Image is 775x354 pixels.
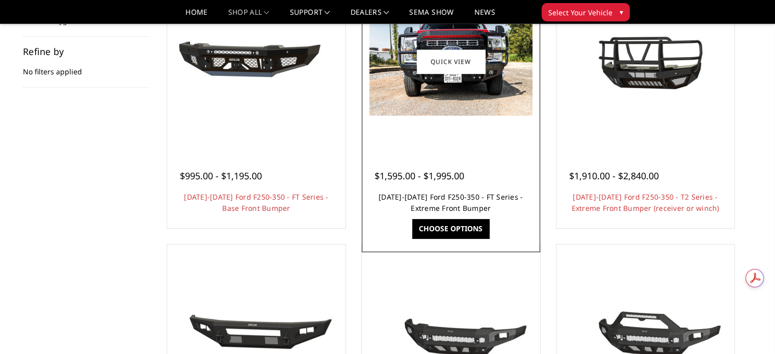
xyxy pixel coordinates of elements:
a: shop all [228,9,270,23]
span: $1,595.00 - $1,995.00 [375,170,464,182]
img: 2023-2025 Ford F250-350 - FT Series - Base Front Bumper [175,23,338,100]
span: $995.00 - $1,195.00 [180,170,262,182]
a: Choose Options [412,219,489,238]
a: Quick view [417,49,485,73]
h5: Refine by [23,47,149,56]
a: News [474,9,495,23]
a: Support [290,9,330,23]
a: [DATE]-[DATE] Ford F250-350 - T2 Series - Extreme Front Bumper (receiver or winch) [571,192,719,213]
a: [DATE]-[DATE] Ford F250-350 - FT Series - Base Front Bumper [184,192,328,213]
iframe: Chat Widget [724,305,775,354]
button: Select Your Vehicle [542,3,630,21]
a: Home [185,9,207,23]
div: No filters applied [23,47,149,88]
a: Dealers [351,9,389,23]
a: SEMA Show [409,9,453,23]
span: Select Your Vehicle [548,7,612,18]
a: [DATE]-[DATE] Ford F250-350 - FT Series - Extreme Front Bumper [379,192,523,213]
span: ▾ [620,7,623,17]
img: 2023-2025 Ford F250-350 - FT Series - Extreme Front Bumper [369,7,532,116]
span: $1,910.00 - $2,840.00 [569,170,659,182]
